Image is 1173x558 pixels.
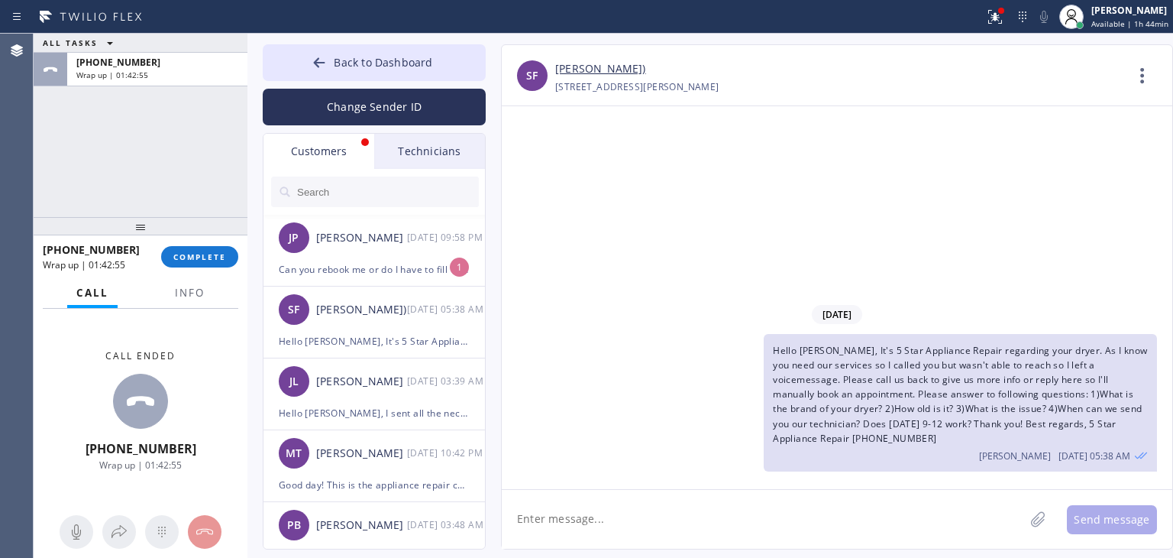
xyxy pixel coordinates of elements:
[555,60,646,78] a: [PERSON_NAME])
[407,444,486,462] div: 09/02/2025 9:42 AM
[289,373,299,391] span: JL
[407,372,486,390] div: 09/03/2025 9:39 AM
[316,517,407,534] div: [PERSON_NAME]
[188,515,221,549] button: Hang up
[1091,4,1168,17] div: [PERSON_NAME]
[166,278,214,308] button: Info
[173,251,226,262] span: COMPLETE
[407,300,486,318] div: 09/04/2025 9:38 AM
[34,34,128,52] button: ALL TASKS
[99,459,182,472] span: Wrap up | 01:42:55
[86,440,196,457] span: [PHONE_NUMBER]
[161,246,238,268] button: COMPLETE
[287,517,301,534] span: PB
[43,37,98,48] span: ALL TASKS
[43,242,140,257] span: [PHONE_NUMBER]
[279,333,470,350] div: Hello [PERSON_NAME], It's 5 Star Appliance Repair regarding your dryer. As I know you need our se...
[979,449,1051,462] span: [PERSON_NAME]
[288,301,299,319] span: SF
[67,278,118,308] button: Call
[526,67,538,85] span: SF
[812,305,862,324] span: [DATE]
[407,229,486,246] div: 09/04/2025 9:58 AM
[555,78,719,96] div: [STREET_ADDRESS][PERSON_NAME]
[773,344,1147,445] span: Hello [PERSON_NAME], It's 5 Star Appliance Repair regarding your dryer. As I know you need our se...
[76,70,148,80] span: Wrap up | 01:42:55
[279,404,470,422] div: Hello [PERSON_NAME], I sent all the necessary information to [PERSON_NAME], we are waiting for an...
[43,258,125,271] span: Wrap up | 01:42:55
[105,349,176,362] span: Call ended
[316,445,407,462] div: [PERSON_NAME]
[374,134,485,169] div: Technicians
[1091,18,1168,29] span: Available | 1h 44min
[316,229,407,247] div: [PERSON_NAME]
[286,445,302,462] span: MT
[76,286,108,300] span: Call
[279,476,470,494] div: Good day! This is the appliance repair company you recently contacted. Unfortunately our phone re...
[1033,6,1055,28] button: Mute
[764,334,1157,472] div: 09/04/2025 9:38 AM
[296,177,479,207] input: Search
[407,516,486,534] div: 09/01/2025 9:48 AM
[175,286,205,300] span: Info
[1067,505,1157,534] button: Send message
[334,55,432,70] span: Back to Dashboard
[279,261,470,278] div: Can you rebook me or do I have to fill out the request online again?
[263,134,374,169] div: Customers
[60,515,93,549] button: Mute
[263,89,486,125] button: Change Sender ID
[289,229,299,247] span: JP
[450,258,469,277] div: 1
[263,44,486,81] button: Back to Dashboard
[145,515,179,549] button: Open dialpad
[316,373,407,391] div: [PERSON_NAME]
[76,56,160,69] span: [PHONE_NUMBER]
[102,515,136,549] button: Open directory
[316,301,407,319] div: [PERSON_NAME])
[1058,449,1130,462] span: [DATE] 05:38 AM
